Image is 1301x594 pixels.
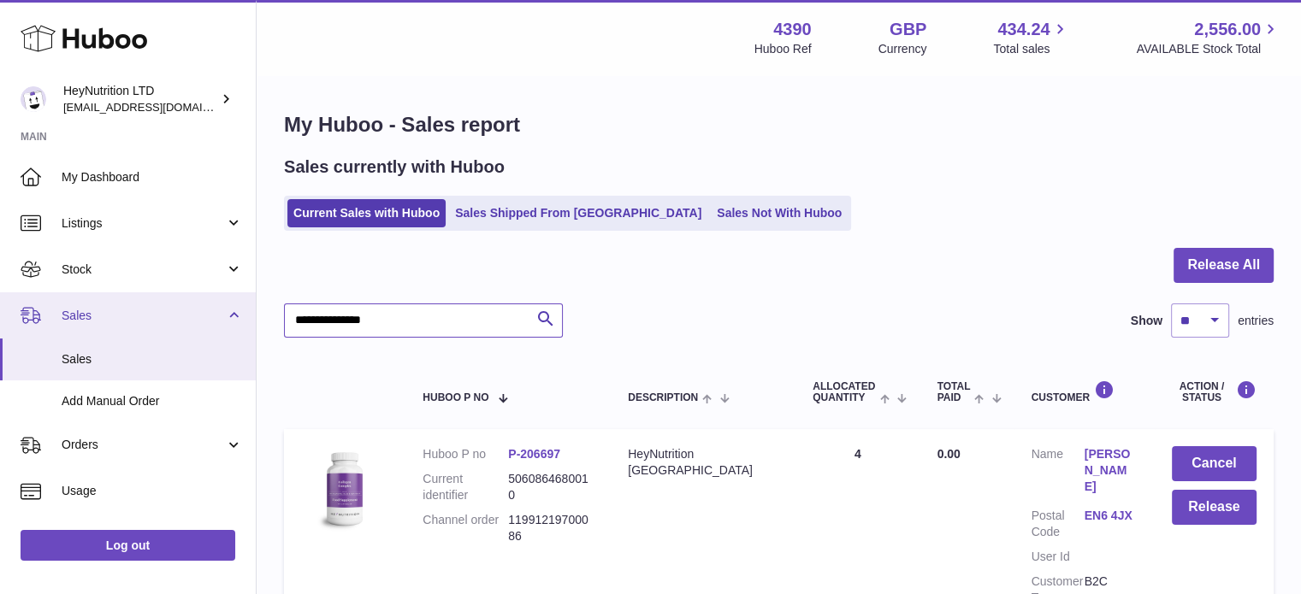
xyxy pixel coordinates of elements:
[711,199,848,227] a: Sales Not With Huboo
[423,446,508,462] dt: Huboo P no
[1085,446,1138,495] a: [PERSON_NAME]
[301,446,387,532] img: 43901725567622.jpeg
[890,18,926,41] strong: GBP
[62,215,225,232] span: Listings
[878,41,927,57] div: Currency
[62,351,243,368] span: Sales
[423,392,488,403] span: Huboo P no
[1131,313,1162,329] label: Show
[1136,18,1280,57] a: 2,556.00 AVAILABLE Stock Total
[1085,508,1138,524] a: EN6 4JX
[1194,18,1261,41] span: 2,556.00
[628,392,698,403] span: Description
[423,471,508,503] dt: Current identifier
[287,199,446,227] a: Current Sales with Huboo
[284,156,505,179] h2: Sales currently with Huboo
[62,262,225,278] span: Stock
[62,483,243,499] span: Usage
[937,447,960,461] span: 0.00
[937,381,970,403] span: Total paid
[508,447,560,461] a: P-206697
[993,18,1069,57] a: 434.24 Total sales
[63,100,251,114] span: [EMAIL_ADDRESS][DOMAIN_NAME]
[62,437,225,453] span: Orders
[997,18,1050,41] span: 434.24
[754,41,812,57] div: Huboo Ref
[508,471,594,503] dd: 5060864680010
[993,41,1069,57] span: Total sales
[62,169,243,185] span: My Dashboard
[423,512,508,544] dt: Channel order
[1032,508,1085,540] dt: Postal Code
[1174,248,1274,283] button: Release All
[1172,446,1257,481] button: Cancel
[63,83,217,115] div: HeyNutrition LTD
[449,199,707,227] a: Sales Shipped From [GEOGRAPHIC_DATA]
[1032,446,1085,499] dt: Name
[628,446,778,479] div: HeyNutrition [GEOGRAPHIC_DATA]
[62,308,225,324] span: Sales
[21,86,46,112] img: info@heynutrition.com
[62,393,243,409] span: Add Manual Order
[1172,490,1257,525] button: Release
[1238,313,1274,329] span: entries
[773,18,812,41] strong: 4390
[1032,380,1138,403] div: Customer
[1032,549,1085,565] dt: User Id
[21,530,235,561] a: Log out
[813,381,876,403] span: ALLOCATED Quantity
[1136,41,1280,57] span: AVAILABLE Stock Total
[1172,380,1257,403] div: Action / Status
[284,111,1274,138] h1: My Huboo - Sales report
[508,512,594,544] dd: 11991219700086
